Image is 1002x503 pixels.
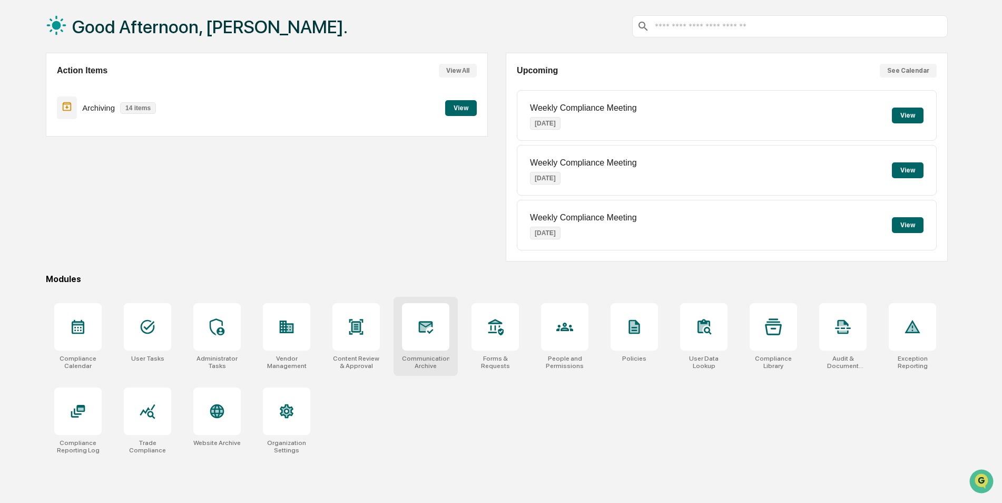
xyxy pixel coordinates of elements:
[680,355,728,370] div: User Data Lookup
[517,66,558,75] h2: Upcoming
[76,134,85,142] div: 🗄️
[72,16,348,37] h1: Good Afternoon, [PERSON_NAME].
[36,81,173,91] div: Start new chat
[54,439,102,454] div: Compliance Reporting Log
[892,217,924,233] button: View
[21,153,66,163] span: Data Lookup
[6,129,72,148] a: 🖐️Preclearance
[471,355,519,370] div: Forms & Requests
[193,439,241,447] div: Website Archive
[46,274,948,284] div: Modules
[11,154,19,162] div: 🔎
[21,133,68,143] span: Preclearance
[105,179,127,187] span: Pylon
[131,355,164,362] div: User Tasks
[332,355,380,370] div: Content Review & Approval
[530,103,636,113] p: Weekly Compliance Meeting
[36,91,133,100] div: We're available if you need us!
[889,355,936,370] div: Exception Reporting
[445,100,477,116] button: View
[439,64,477,78] button: View All
[72,129,135,148] a: 🗄️Attestations
[6,149,71,168] a: 🔎Data Lookup
[11,134,19,142] div: 🖐️
[263,439,310,454] div: Organization Settings
[11,81,30,100] img: 1746055101610-c473b297-6a78-478c-a979-82029cc54cd1
[819,355,867,370] div: Audit & Document Logs
[892,108,924,123] button: View
[120,102,156,114] p: 14 items
[445,102,477,112] a: View
[82,103,115,112] p: Archiving
[541,355,588,370] div: People and Permissions
[402,355,449,370] div: Communications Archive
[193,355,241,370] div: Administrator Tasks
[968,468,997,497] iframe: Open customer support
[124,439,171,454] div: Trade Compliance
[57,66,107,75] h2: Action Items
[750,355,797,370] div: Compliance Library
[87,133,131,143] span: Attestations
[54,355,102,370] div: Compliance Calendar
[892,162,924,178] button: View
[530,227,561,239] p: [DATE]
[11,22,192,39] p: How can we help?
[530,158,636,168] p: Weekly Compliance Meeting
[530,117,561,130] p: [DATE]
[530,172,561,185] p: [DATE]
[622,355,646,362] div: Policies
[179,84,192,96] button: Start new chat
[530,213,636,223] p: Weekly Compliance Meeting
[263,355,310,370] div: Vendor Management
[27,48,174,59] input: Clear
[880,64,937,78] button: See Calendar
[74,178,127,187] a: Powered byPylon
